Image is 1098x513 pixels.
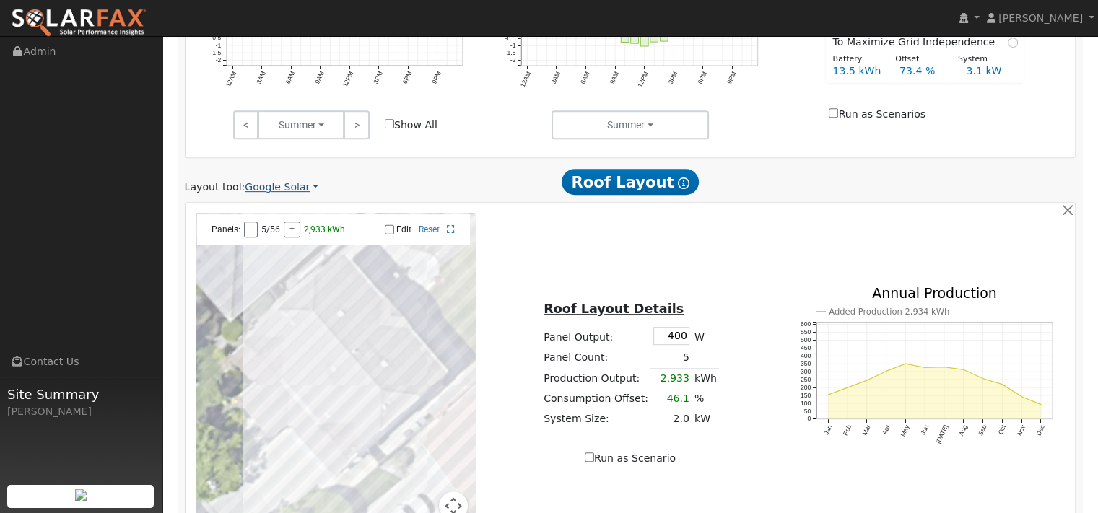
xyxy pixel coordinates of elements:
circle: onclick="" [982,377,984,380]
button: Summer [552,110,710,139]
text: 12AM [224,70,238,88]
circle: onclick="" [905,362,907,364]
td: Panel Count: [541,347,651,368]
text: -0.5 [210,35,221,42]
div: Offset [888,53,951,66]
text: 6AM [579,70,591,84]
text: 12AM [519,70,533,88]
circle: onclick="" [962,368,964,370]
div: System [950,53,1013,66]
text: 400 [801,352,811,359]
a: Google Solar [245,180,318,195]
text: -2 [510,56,516,63]
circle: onclick="" [866,379,868,381]
label: Show All [385,118,437,133]
span: Site Summary [7,385,154,404]
text: Apr [881,424,892,435]
label: Run as Scenarios [829,107,925,122]
td: Panel Output: [541,324,651,347]
rect: onclick="" [660,31,668,41]
span: 2,933 kWh [304,224,345,234]
text: 300 [801,368,811,375]
text: 3PM [372,70,384,84]
text: 3AM [255,70,267,84]
a: Full Screen [447,224,455,234]
u: Roof Layout Details [544,302,684,316]
text: -1.5 [505,49,516,56]
text: Oct [997,424,1008,436]
text: -1 [215,42,221,49]
text: 9PM [430,70,443,84]
input: Run as Scenarios [829,108,838,118]
circle: onclick="" [1020,395,1022,398]
text: Mar [860,424,871,437]
text: 9PM [726,70,738,84]
button: + [284,222,300,237]
rect: onclick="" [650,31,658,42]
text: 500 [801,336,811,343]
span: Panels: [212,224,240,234]
text: -2 [215,56,221,63]
label: Run as Scenario [585,451,676,466]
div: [PERSON_NAME] [7,404,154,419]
text: 600 [801,320,811,328]
circle: onclick="" [923,367,925,369]
div: 13.5 kWh [825,63,892,79]
text: Jun [919,424,930,436]
button: - [244,222,258,237]
i: Show Help [678,177,689,189]
text: Sep [977,424,988,437]
text: 3PM [667,70,679,84]
text: 50 [804,407,811,414]
text: 9AM [609,70,621,84]
text: Jan [822,424,833,436]
text: Added Production 2,934 kWh [829,307,949,317]
text: 550 [801,328,811,336]
td: % [692,389,719,409]
text: -0.5 [505,35,516,42]
circle: onclick="" [943,366,945,368]
text: Annual Production [872,284,997,300]
circle: onclick="" [885,370,887,372]
text: Nov [1016,424,1027,437]
rect: onclick="" [640,31,648,46]
text: 0 [807,415,811,422]
td: 46.1 [650,389,692,409]
input: Show All [385,119,394,128]
td: kW [692,409,719,429]
text: Aug [957,424,969,437]
span: Layout tool: [185,181,245,193]
span: To Maximize Grid Independence [832,35,1001,50]
text: 12PM [341,70,355,88]
text: 150 [801,392,811,399]
td: 5 [650,347,692,368]
text: 6AM [284,70,296,84]
rect: onclick="" [631,31,639,43]
button: Summer [258,110,344,139]
text: 6PM [401,70,414,84]
circle: onclick="" [846,386,848,388]
text: 12PM [636,70,650,88]
text: -1.5 [210,49,221,56]
text: Feb [842,424,853,437]
text: 3AM [550,70,562,84]
text: 350 [801,360,811,367]
img: SolarFax [11,8,147,38]
td: 2,933 [650,368,692,389]
a: < [233,110,258,139]
circle: onclick="" [1040,403,1042,405]
text: Dec [1035,424,1047,437]
td: Production Output: [541,368,651,389]
td: kWh [692,368,719,389]
text: -1 [510,42,516,49]
text: 6PM [696,70,708,84]
text: 9AM [313,70,326,84]
text: [DATE] [934,424,949,444]
text: 450 [801,344,811,351]
text: 250 [801,376,811,383]
img: retrieve [75,489,87,501]
label: Edit [396,224,411,234]
circle: onclick="" [827,393,829,395]
text: 100 [801,400,811,407]
td: Consumption Offset: [541,389,651,409]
